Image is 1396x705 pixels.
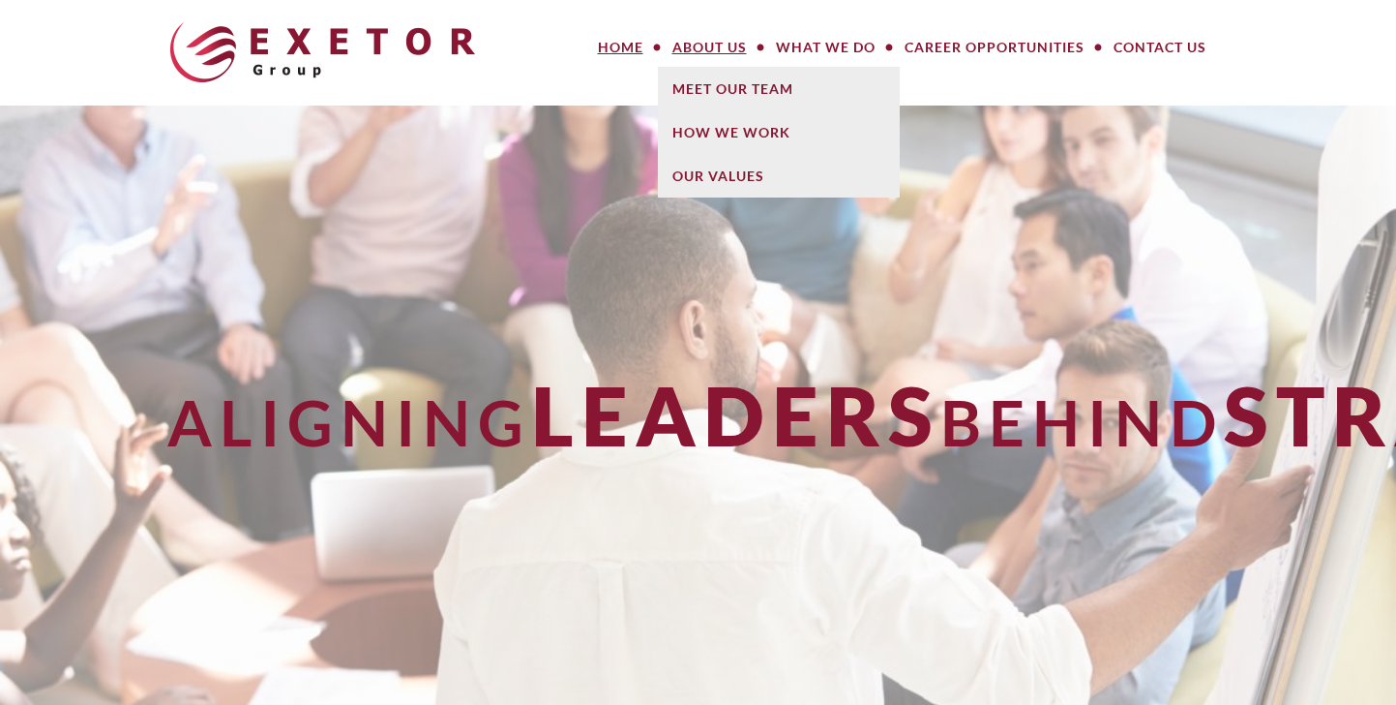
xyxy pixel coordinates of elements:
a: Career Opportunities [890,28,1099,67]
span: Leaders [531,366,940,464]
a: Meet Our Team [658,67,900,110]
a: Contact Us [1099,28,1221,67]
a: How We Work [658,110,900,154]
img: The Exetor Group [170,22,475,82]
a: What We Do [761,28,890,67]
a: About Us [658,28,761,67]
a: Our Values [658,154,900,198]
a: Home [583,28,658,67]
